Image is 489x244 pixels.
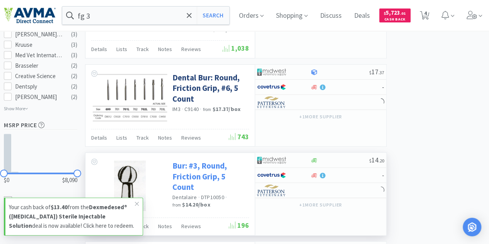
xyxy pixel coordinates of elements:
[158,134,172,141] span: Notes
[257,154,286,166] img: 4dd14cff54a648ac9e977f0c5da9bc2e_5.png
[136,46,149,53] span: Track
[200,26,201,33] span: ·
[213,106,241,113] strong: $17.37 / box
[257,169,286,181] img: 77fca1acd8b6420a9015268ca798ef17_1.png
[158,46,172,53] span: Notes
[223,44,249,53] span: 1,038
[182,26,183,33] span: ·
[378,158,384,164] span: . 20
[116,134,127,141] span: Lists
[116,46,127,53] span: Lists
[369,155,384,164] span: 14
[384,11,386,16] span: $
[158,223,172,230] span: Notes
[17,196,67,205] p: Have any questions?
[71,72,77,81] div: ( 2 )
[4,103,28,112] p: Show More
[257,81,286,93] img: 77fca1acd8b6420a9015268ca798ef17_1.png
[203,107,211,112] span: from
[400,11,406,16] span: . 01
[201,194,224,201] span: DTP10050
[182,201,210,208] strong: $14.20 / box
[4,121,77,130] h5: MSRP Price
[463,218,481,236] div: Open Intercom Messenger
[15,51,63,60] div: Med Vet International Direct
[351,12,373,19] a: Deals
[378,70,384,75] span: . 37
[379,5,411,26] a: $5,723.01Cash Back
[71,61,77,70] div: ( 2 )
[384,17,406,22] span: Cash Back
[62,176,77,185] span: $8,090
[181,134,201,141] span: Reviews
[71,82,77,91] div: ( 2 )
[257,66,286,78] img: 4dd14cff54a648ac9e977f0c5da9bc2e_5.png
[15,40,63,49] div: Kruuse
[384,9,406,16] span: 5,723
[257,96,286,108] img: f5e969b455434c6296c6d81ef179fa71_3.png
[295,111,346,122] button: +1more supplier
[4,7,56,24] img: e4e33dab9f054f5782a47901c742baa9_102.png
[136,134,149,141] span: Track
[15,92,63,102] div: [PERSON_NAME]
[91,134,107,141] span: Details
[15,30,63,39] div: [PERSON_NAME] Generic Dental
[200,106,201,113] span: ·
[257,184,286,196] img: f5e969b455434c6296c6d81ef179fa71_3.png
[71,51,77,60] div: ( 3 )
[172,160,247,192] a: Bur: #3, Round, Friction Grip, 5 Count
[382,171,384,179] span: -
[91,46,107,53] span: Details
[71,92,77,102] div: ( 2 )
[91,72,169,122] img: bae5e9a0ab374bd0b27b70d6a31d1483_331889.png
[51,203,68,211] strong: $13.40
[114,160,145,211] img: 9464ea4517c842d883432c35f199d132_51846.png
[71,40,77,49] div: ( 3 )
[9,203,127,229] strong: Dexmedesed® ([MEDICAL_DATA]) Sterile Injectable Solution
[369,70,371,75] span: $
[71,30,77,39] div: ( 3 )
[229,132,249,141] span: 743
[62,7,229,24] input: Search by item, sku, manufacturer, ingredient, size...
[295,200,346,210] button: +1more supplier
[4,176,9,185] span: $0
[181,223,201,230] span: Reviews
[225,194,227,201] span: ·
[369,67,384,76] span: 17
[369,158,371,164] span: $
[181,46,201,53] span: Reviews
[9,203,135,230] p: Your cash back of from the deal is now available! Click here to redeem.
[15,82,63,91] div: Dentsply
[184,106,199,113] span: C9140
[172,202,181,208] span: from
[198,194,200,201] span: ·
[172,106,181,113] a: IM3
[197,7,229,24] button: Search
[182,106,183,113] span: ·
[15,72,63,81] div: Creative Science
[172,72,247,104] a: Dental Bur: Round, Friction Grip, #6, 5 Count
[229,221,249,230] span: 196
[317,12,345,19] a: Discuss
[417,13,433,20] a: 4
[172,194,197,201] a: Dentalaire
[382,82,384,91] span: -
[15,61,63,70] div: Brasseler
